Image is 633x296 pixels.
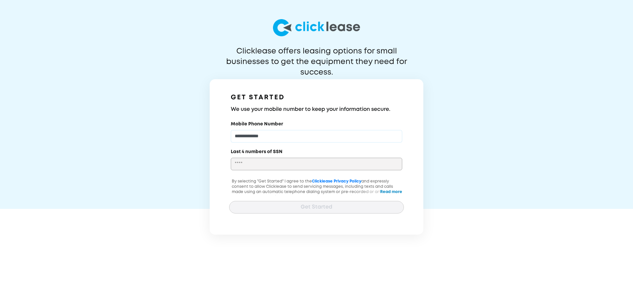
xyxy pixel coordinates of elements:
[210,46,423,67] p: Clicklease offers leasing options for small businesses to get the equipment they need for success.
[231,106,402,114] h3: We use your mobile number to keep your information secure.
[273,19,360,36] img: logo-larg
[231,92,402,103] h1: GET STARTED
[231,121,283,127] label: Mobile Phone Number
[229,201,404,214] button: Get Started
[312,180,361,183] a: Clicklease Privacy Policy
[229,179,404,211] p: By selecting "Get Started" I agree to the and expressly consent to allow Clicklease to send servi...
[231,148,283,155] label: Last 4 numbers of SSN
